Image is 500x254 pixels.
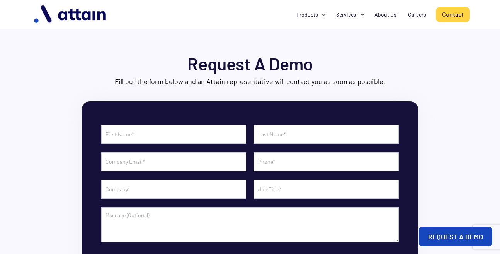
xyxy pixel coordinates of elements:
[101,125,246,144] input: First Name*
[254,152,399,171] input: Phone*
[30,2,111,27] img: logo
[374,11,396,19] div: About Us
[408,11,426,19] div: Careers
[330,7,369,22] div: Services
[369,7,402,22] a: About Us
[336,11,356,19] div: Services
[254,125,399,144] input: Last Name*
[254,180,399,199] input: Job Title*
[402,7,432,22] a: Careers
[296,11,318,19] div: Products
[30,54,470,73] h1: Request A Demo
[101,152,246,171] input: Company Email*
[101,180,246,199] input: Company*
[291,7,330,22] div: Products
[436,7,470,22] a: Contact
[419,227,492,246] a: REQUEST A DEMO
[30,77,470,86] p: Fill out the form below and an Attain representative will contact you as soon as possible.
